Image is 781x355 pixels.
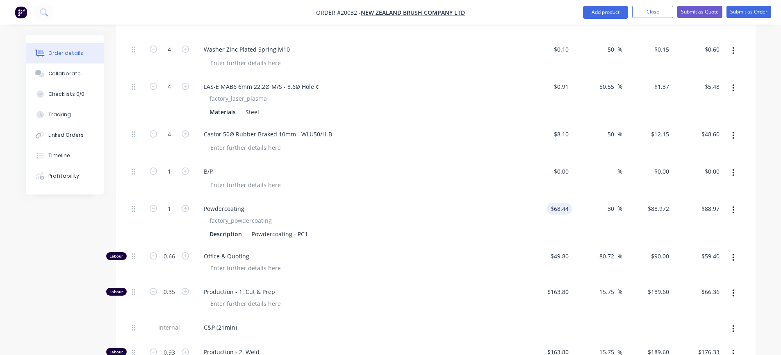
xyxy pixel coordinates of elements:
div: Powdercoating - PC1 [248,228,311,240]
span: % [617,167,622,176]
div: Powdercoating [197,203,251,215]
img: Factory [15,6,27,18]
span: Office & Quoting [204,252,519,260]
span: Order #20032 - [316,9,361,16]
button: Checklists 0/0 [26,84,104,104]
button: Close [632,6,673,18]
span: Internal [148,323,191,332]
button: Add product [583,6,628,19]
div: B/P [197,165,219,177]
div: Profitability [48,172,79,180]
span: % [617,82,622,91]
div: Description [206,228,245,240]
div: Order details [48,50,83,57]
div: Labour [106,288,127,296]
div: Steel [242,106,262,118]
div: Checklists 0/0 [48,90,84,98]
button: Linked Orders [26,125,104,145]
div: Collaborate [48,70,81,77]
span: factory_powdercoating [209,216,272,225]
span: factory_laser_plasma [209,94,267,103]
div: Linked Orders [48,131,84,139]
div: Washer Zinc Plated Spring M10 [197,43,296,55]
span: % [617,287,622,296]
button: Submit as Quote [677,6,722,18]
span: Production - 1. Cut & Prep [204,287,519,296]
div: C&P (21min) [197,321,244,333]
span: % [617,45,622,54]
button: Timeline [26,145,104,166]
a: New Zealand Brush Company Ltd [361,9,465,16]
div: Materials [206,106,239,118]
div: Timeline [48,152,70,159]
div: Labour [106,252,127,260]
button: Profitability [26,166,104,186]
div: LAS-E MAB6 6mm 22.2Ø M/S - 8.6Ø Hole ¢ [197,81,326,93]
div: Tracking [48,111,71,118]
button: Order details [26,43,104,63]
span: % [617,204,622,213]
button: Submit as Order [726,6,771,18]
div: Castor 50Ø Rubber Braked 10mm - WLU50/H-B [197,128,339,140]
button: Collaborate [26,63,104,84]
button: Tracking [26,104,104,125]
span: % [617,251,622,261]
span: % [617,129,622,139]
